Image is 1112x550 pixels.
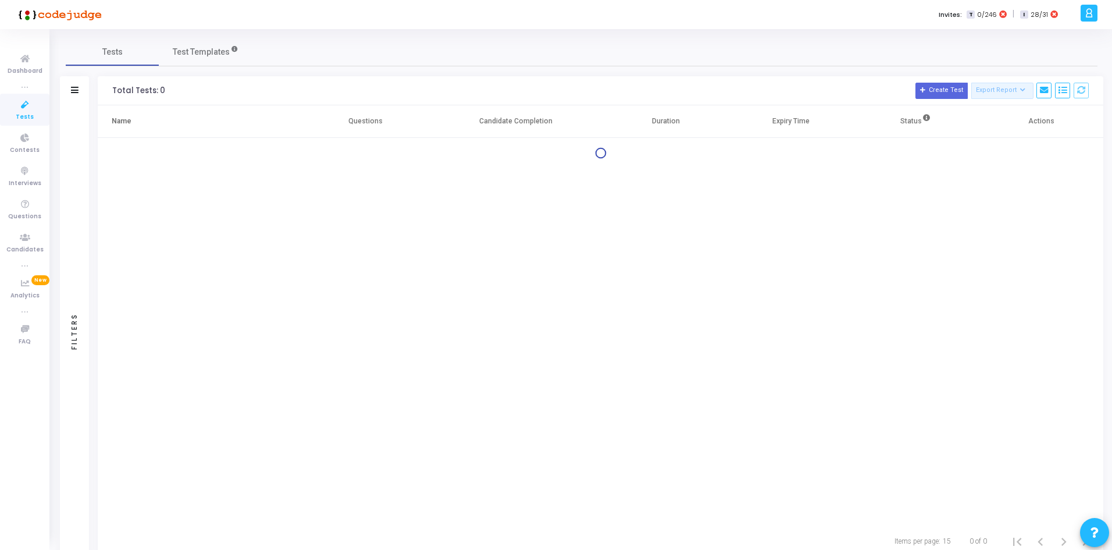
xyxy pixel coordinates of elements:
[971,83,1033,99] button: Export Report
[1031,10,1048,20] span: 28/31
[10,291,40,301] span: Analytics
[943,536,951,547] div: 15
[939,10,962,20] label: Invites:
[112,86,165,95] div: Total Tests: 0
[853,105,978,138] th: Status
[102,46,123,58] span: Tests
[69,267,80,395] div: Filters
[1013,8,1014,20] span: |
[894,536,940,547] div: Items per page:
[19,337,31,347] span: FAQ
[967,10,974,19] span: T
[970,536,987,547] div: 0 of 0
[9,179,41,189] span: Interviews
[728,105,853,138] th: Expiry Time
[8,212,41,222] span: Questions
[915,83,968,99] button: Create Test
[603,105,728,138] th: Duration
[98,105,303,138] th: Name
[978,105,1103,138] th: Actions
[428,105,603,138] th: Candidate Completion
[6,245,44,255] span: Candidates
[1020,10,1028,19] span: I
[16,112,34,122] span: Tests
[977,10,997,20] span: 0/246
[31,275,49,285] span: New
[303,105,428,138] th: Questions
[173,46,230,58] span: Test Templates
[15,3,102,26] img: logo
[10,146,40,155] span: Contests
[8,66,42,76] span: Dashboard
